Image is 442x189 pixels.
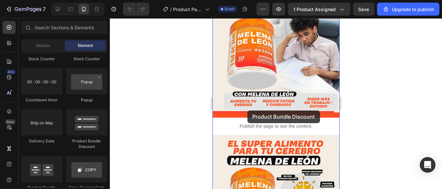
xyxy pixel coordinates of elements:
[43,5,46,13] p: 7
[225,6,234,12] span: Draft
[213,18,340,189] iframe: Design area
[173,6,202,13] span: Product Page - [DATE] 16:56:19
[21,97,62,103] div: Countdown timer
[66,56,107,62] div: Stock Counter
[6,69,16,75] div: 450
[420,157,435,173] div: Open Intercom Messenger
[353,3,375,16] button: Save
[359,7,369,12] span: Save
[5,119,16,124] div: Beta
[78,43,93,49] span: Element
[21,21,107,34] input: Search Sections & Elements
[288,3,350,16] button: 1 product assigned
[293,6,336,13] span: 1 product assigned
[66,97,107,103] div: Popup
[377,3,439,16] button: Upgrade to publish
[21,56,62,62] div: Stock Counter
[21,138,62,144] div: Delivery Date
[123,3,149,16] div: Undo/Redo
[170,6,172,13] span: /
[383,6,434,13] div: Upgrade to publish
[3,3,49,16] button: 7
[36,43,50,49] span: Section
[66,138,107,150] div: Product Bundle Discount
